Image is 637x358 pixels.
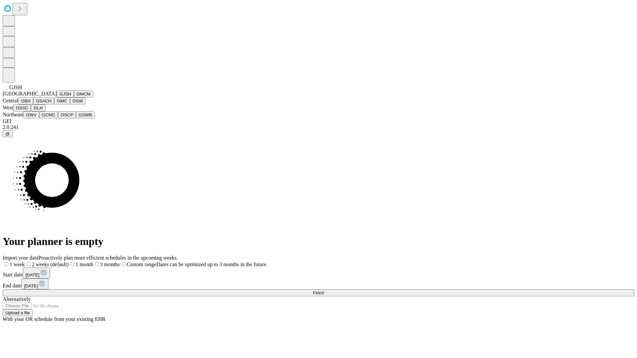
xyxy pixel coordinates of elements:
span: Custom range [127,262,156,267]
input: Custom rangeDates can be optimized up to 3 months in the future. [121,262,126,266]
button: GMCM [74,90,93,97]
span: @ [5,131,10,136]
span: Dates can be optimized up to 3 months in the future. [156,262,267,267]
span: Import your data [3,255,38,261]
span: Proactively plan more efficient schedules in the upcoming weeks. [38,255,178,261]
span: 1 week [10,262,25,267]
span: With your OR schedule from your existing EHR [3,316,106,322]
input: 2 weeks (default) [27,262,31,266]
input: 3 months [95,262,99,266]
span: Central [3,98,18,103]
span: GJSH [9,85,22,90]
button: GWV [23,111,39,118]
button: GMC [54,97,70,104]
span: Fetch [313,290,324,295]
button: Upload a file [3,309,33,316]
span: Alternatively [3,296,31,302]
span: [DATE] [24,283,38,288]
span: 2 weeks (default) [32,262,69,267]
button: GSWB [76,111,95,118]
span: Northeast [3,112,23,117]
button: GSACH [33,97,54,104]
span: 3 months [100,262,120,267]
span: [GEOGRAPHIC_DATA] [3,91,57,96]
button: @ [3,130,13,137]
input: 1 month [70,262,75,266]
button: GBH [18,97,33,104]
span: [DATE] [26,272,39,277]
button: [DATE] [23,268,50,278]
button: OSCP [58,111,76,118]
div: 2.0.241 [3,124,634,130]
div: GEI [3,118,634,124]
button: GCMC [39,111,58,118]
span: 1 month [76,262,93,267]
div: End date [3,278,634,289]
button: OSW [70,97,86,104]
button: GJSH [57,90,74,97]
button: GLH [31,104,45,111]
span: West [3,105,13,110]
input: 1 week [4,262,9,266]
button: OSSC [13,104,31,111]
button: [DATE] [21,278,48,289]
button: Fetch [3,289,634,296]
div: Start date [3,268,634,278]
h1: Your planner is empty [3,235,634,248]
